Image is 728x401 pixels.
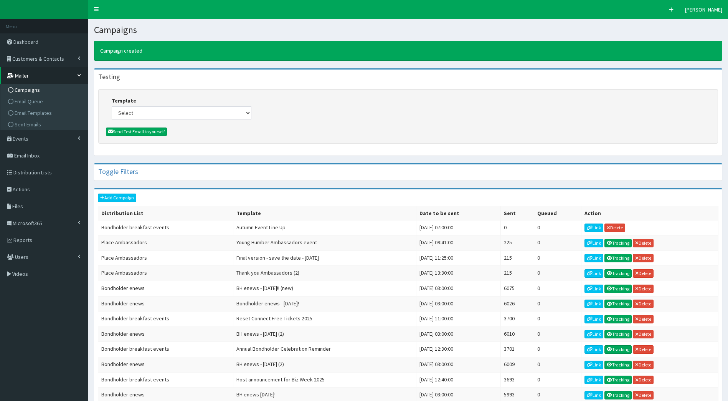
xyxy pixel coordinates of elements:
span: Campaigns [15,86,40,93]
td: 6026 [500,296,534,312]
span: Files [12,203,23,210]
a: Tracking [604,269,632,278]
td: [DATE] 12:30:00 [416,342,501,357]
span: Videos [12,270,28,277]
span: Events [13,135,28,142]
a: Delete [633,376,654,384]
span: [PERSON_NAME] [685,6,722,13]
a: Delete [633,285,654,293]
td: Host announcement for Biz Week 2025 [233,372,416,388]
td: Place Ambassadors [98,250,233,266]
td: Bondholder enews [98,326,233,342]
a: Link [584,361,603,369]
a: Link [584,300,603,308]
td: BH enews - [DATE]!! (new) [233,281,416,296]
th: Distribution List [98,206,233,220]
td: 6010 [500,326,534,342]
td: [DATE] 13:30:00 [416,266,501,281]
td: [DATE] 07:00:00 [416,220,501,235]
a: Sent Emails [2,119,88,130]
td: 225 [500,235,534,251]
td: 215 [500,250,534,266]
td: Bondholder breakfast events [98,372,233,388]
span: Mailer [15,72,29,79]
td: Reset Connect Free Tickets 2025 [233,312,416,327]
td: [DATE] 03:00:00 [416,326,501,342]
span: Distribution Lists [13,169,52,176]
td: Bondholder enews [98,296,233,312]
td: 0 [500,220,534,235]
a: Link [584,239,603,247]
a: Delete [633,254,654,262]
a: Tracking [604,361,632,369]
a: Tracking [604,254,632,262]
td: [DATE] 03:00:00 [416,281,501,296]
th: Queued [534,206,581,220]
td: Bondholder enews - [DATE]! [233,296,416,312]
span: Sent Emails [15,121,41,128]
span: Actions [13,186,30,193]
a: Link [584,391,603,399]
span: Email Queue [15,98,43,105]
td: 0 [534,372,581,388]
td: 6075 [500,281,534,296]
td: Autumn Event Line Up [233,220,416,235]
span: Microsoft365 [13,220,42,227]
th: Date to be sent [416,206,501,220]
td: 215 [500,266,534,281]
a: Tracking [604,300,632,308]
td: Bondholder breakfast events [98,312,233,327]
a: Link [584,269,603,278]
td: 3700 [500,312,534,327]
td: BH enews - [DATE] (2) [233,326,416,342]
h1: Campaigns [94,25,722,35]
a: Tracking [604,345,632,354]
button: Send Test Email to yourself [106,128,167,136]
a: Link [584,345,603,354]
td: BH enews - [DATE] (2) [233,357,416,372]
a: Add Campaign [98,194,136,202]
a: Tracking [604,315,632,323]
a: Delete [633,391,654,399]
td: Bondholder breakfast events [98,220,233,235]
a: Link [584,376,603,384]
td: [DATE] 11:25:00 [416,250,501,266]
a: Delete [633,269,654,278]
a: Delete [604,224,625,232]
span: Reports [13,237,32,244]
a: Tracking [604,239,632,247]
a: Delete [633,345,654,354]
td: [DATE] 03:00:00 [416,357,501,372]
a: Delete [633,361,654,369]
td: 0 [534,342,581,357]
td: Bondholder breakfast events [98,342,233,357]
a: Link [584,224,603,232]
a: Delete [633,300,654,308]
a: Campaigns [2,84,88,96]
h4: Testing [98,73,120,80]
a: Tracking [604,391,632,399]
td: 0 [534,281,581,296]
th: Sent [500,206,534,220]
th: Template [233,206,416,220]
td: Young Humber Ambassadors event [233,235,416,251]
span: Customers & Contacts [12,55,64,62]
td: 3701 [500,342,534,357]
th: Action [581,206,718,220]
td: 0 [534,296,581,312]
td: 0 [534,312,581,327]
td: [DATE] 11:00:00 [416,312,501,327]
a: Link [584,315,603,323]
span: Dashboard [13,38,38,45]
td: 0 [534,357,581,372]
span: Users [15,254,28,260]
td: Bondholder enews [98,281,233,296]
td: Thank you Ambassadors (2) [233,266,416,281]
td: Annual Bondholder Celebration Reminder [233,342,416,357]
td: 0 [534,266,581,281]
a: Email Queue [2,96,88,107]
td: 0 [534,326,581,342]
td: [DATE] 09:41:00 [416,235,501,251]
a: Delete [633,330,654,338]
td: Place Ambassadors [98,235,233,251]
